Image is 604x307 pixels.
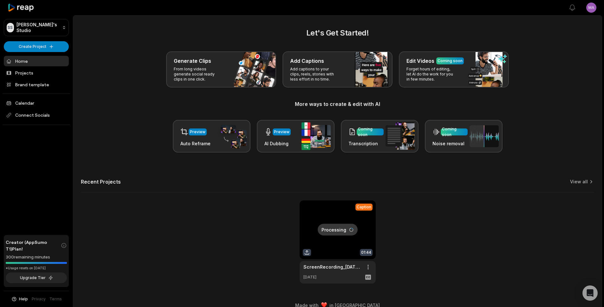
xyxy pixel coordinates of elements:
[4,109,69,121] span: Connect Socials
[582,285,598,301] div: Open Intercom Messenger
[290,57,324,65] h3: Add Captions
[11,296,28,302] button: Help
[180,140,211,147] h3: Auto Reframe
[49,296,62,302] a: Terms
[7,23,14,32] div: SS
[438,58,463,64] div: Coming soon
[6,239,61,252] span: Creator (AppSumo T1) Plan!
[19,296,28,302] span: Help
[4,56,69,66] a: Home
[4,79,69,90] a: Brand template
[16,22,60,33] p: [PERSON_NAME]'s Studio
[432,140,468,147] h3: Noise removal
[358,126,382,138] div: Coming soon
[81,100,594,108] h3: More ways to create & edit with AI
[81,179,121,185] h2: Recent Projects
[174,57,211,65] h3: Generate Clips
[4,98,69,108] a: Calendar
[406,67,456,82] p: Forget hours of editing, let AI do the work for you in few minutes.
[406,57,434,65] h3: Edit Videos
[570,179,588,185] a: View all
[274,129,289,135] div: Preview
[470,125,499,147] img: noise_removal.png
[81,27,594,39] h2: Let's Get Started!
[174,67,223,82] p: From long videos generate social ready clips in one click.
[264,140,291,147] h3: AI Dubbing
[6,272,67,283] button: Upgrade Tier
[290,67,339,82] p: Add captions to your clips, reels, stories with less effort in no time.
[218,124,247,149] img: auto_reframe.png
[190,129,205,135] div: Preview
[6,266,67,271] div: *Usage resets on [DATE]
[4,68,69,78] a: Projects
[303,264,362,270] a: ScreenRecording_[DATE] 09-49-25_1
[442,126,466,138] div: Coming soon
[386,122,415,150] img: transcription.png
[348,140,384,147] h3: Transcription
[4,41,69,52] button: Create Project
[302,122,331,150] img: ai_dubbing.png
[32,296,46,302] a: Privacy
[6,254,67,260] div: 300 remaining minutes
